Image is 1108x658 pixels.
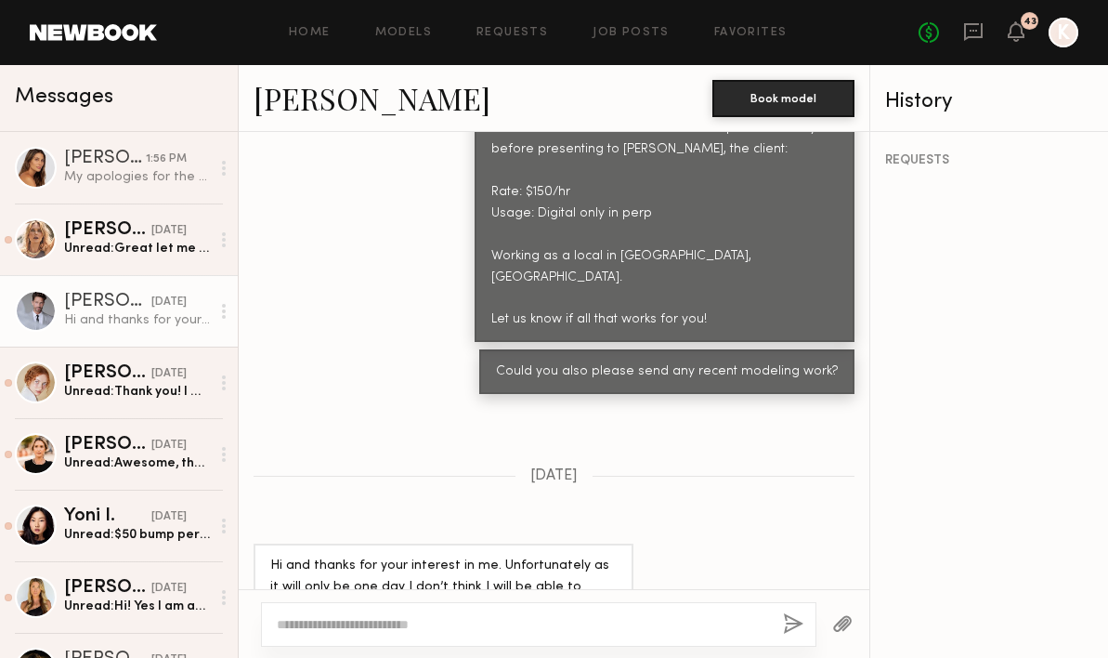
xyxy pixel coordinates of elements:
[64,526,210,544] div: Unread: $50 bump per hour would be amazing for me but any bump will be great 🙌🏼
[530,468,578,484] span: [DATE]
[476,27,548,39] a: Requests
[64,168,210,186] div: My apologies for the delayed response! I think I’ll pass on this one just due to the drive and sh...
[491,75,838,331] div: Hi there! Thanks for applying for our lifestyle production [DATE] and [DATE]. We may only need yo...
[64,383,210,401] div: Unread: Thank you! I will!
[151,508,187,526] div: [DATE]
[270,556,617,620] div: Hi and thanks for your interest in me. Unfortunately as it will only be one day I don’t think I w...
[289,27,331,39] a: Home
[64,364,151,383] div: [PERSON_NAME]
[64,507,151,526] div: Yoni I.
[714,27,788,39] a: Favorites
[64,598,210,615] div: Unread: Hi! Yes I am available and can work as a local.
[1049,18,1078,47] a: K
[151,222,187,240] div: [DATE]
[151,580,187,598] div: [DATE]
[64,579,151,598] div: [PERSON_NAME]
[151,365,187,383] div: [DATE]
[712,80,854,117] button: Book model
[593,27,670,39] a: Job Posts
[151,437,187,454] div: [DATE]
[15,86,113,108] span: Messages
[1023,17,1036,27] div: 43
[151,294,187,311] div: [DATE]
[254,78,490,118] a: [PERSON_NAME]
[885,91,1093,112] div: History
[496,362,838,383] div: Could you also please send any recent modeling work?
[64,454,210,472] div: Unread: Awesome, thank you!
[64,311,210,329] div: Hi and thanks for your interest in me. Unfortunately as it will only be one day I don’t think I w...
[885,154,1093,167] div: REQUESTS
[64,150,146,168] div: [PERSON_NAME]
[64,221,151,240] div: [PERSON_NAME]
[375,27,432,39] a: Models
[64,436,151,454] div: [PERSON_NAME]
[712,89,854,105] a: Book model
[146,151,187,168] div: 1:56 PM
[64,293,151,311] div: [PERSON_NAME]
[64,240,210,257] div: Unread: Great let me know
